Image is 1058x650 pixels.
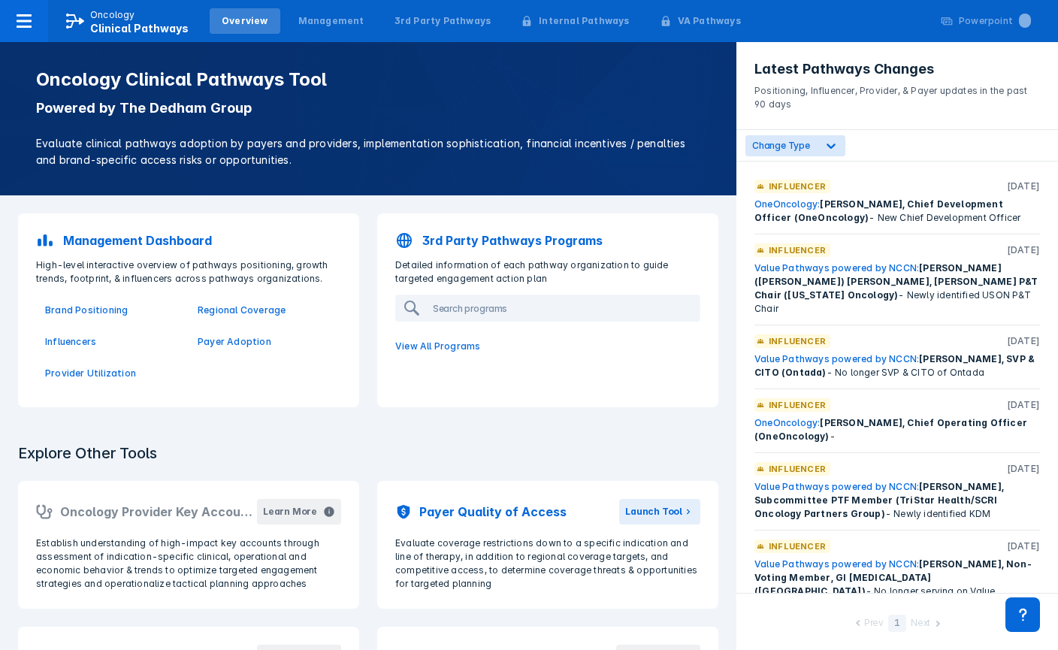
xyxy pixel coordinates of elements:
[27,222,350,258] a: Management Dashboard
[60,503,257,521] h2: Oncology Provider Key Accounts
[198,304,332,317] a: Regional Coverage
[1005,597,1040,632] div: Contact Support
[36,99,700,117] p: Powered by The Dedham Group
[959,14,1031,28] div: Powerpoint
[1007,398,1040,412] p: [DATE]
[27,258,350,286] p: High-level interactive overview of pathways positioning, growth trends, footprint, & influencers ...
[1007,180,1040,193] p: [DATE]
[422,231,603,249] p: 3rd Party Pathways Programs
[754,558,1032,597] span: [PERSON_NAME], Non-Voting Member, GI [MEDICAL_DATA] ([GEOGRAPHIC_DATA])
[63,231,212,249] p: Management Dashboard
[754,416,1040,443] div: -
[754,262,919,274] a: Value Pathways powered by NCCN:
[45,335,180,349] a: Influencers
[754,352,1040,379] div: - No longer SVP & CITO of Ontada
[1007,243,1040,257] p: [DATE]
[754,78,1040,111] p: Positioning, Influencer, Provider, & Payer updates in the past 90 days
[419,503,567,521] h2: Payer Quality of Access
[395,537,700,591] p: Evaluate coverage restrictions down to a specific indication and line of therapy, in addition to ...
[625,505,682,518] div: Launch Tool
[754,417,1027,442] span: [PERSON_NAME], Chief Operating Officer (OneOncology)
[769,243,826,257] p: Influencer
[36,135,700,168] p: Evaluate clinical pathways adoption by payers and providers, implementation sophistication, finan...
[864,616,884,632] div: Prev
[1007,334,1040,348] p: [DATE]
[386,258,709,286] p: Detailed information of each pathway organization to guide targeted engagement action plan
[754,481,1004,519] span: [PERSON_NAME], Subcommittee PTF Member (TriStar Health/SCRI Oncology Partners Group)
[769,398,826,412] p: Influencer
[754,198,1003,223] span: [PERSON_NAME], Chief Development Officer (OneOncology)
[752,140,810,151] span: Change Type
[888,615,906,632] div: 1
[754,417,820,428] a: OneOncology:
[286,8,376,34] a: Management
[769,540,826,553] p: Influencer
[386,331,709,362] a: View All Programs
[769,180,826,193] p: Influencer
[45,367,180,380] a: Provider Utilization
[257,499,341,525] button: Learn More
[222,14,268,28] div: Overview
[1007,540,1040,553] p: [DATE]
[754,558,1040,612] div: - No longer serving on Value Pathways
[754,480,1040,521] div: - Newly identified KDM
[754,60,1040,78] h3: Latest Pathways Changes
[754,198,1040,225] div: - New Chief Development Officer
[394,14,491,28] div: 3rd Party Pathways
[90,22,189,35] span: Clinical Pathways
[754,481,919,492] a: Value Pathways powered by NCCN:
[769,462,826,476] p: Influencer
[911,616,930,632] div: Next
[90,8,135,22] p: Oncology
[539,14,629,28] div: Internal Pathways
[619,499,700,525] button: Launch Tool
[769,334,826,348] p: Influencer
[36,537,341,591] p: Establish understanding of high-impact key accounts through assessment of indication-specific cli...
[36,69,700,90] h1: Oncology Clinical Pathways Tool
[678,14,741,28] div: VA Pathways
[427,296,699,320] input: Search programs
[210,8,280,34] a: Overview
[263,505,317,518] div: Learn More
[754,262,1040,316] div: - Newly identified USON P&T Chair
[382,8,503,34] a: 3rd Party Pathways
[754,558,919,570] a: Value Pathways powered by NCCN:
[298,14,364,28] div: Management
[754,353,919,364] a: Value Pathways powered by NCCN:
[45,304,180,317] a: Brand Positioning
[754,198,820,210] a: OneOncology:
[754,262,1038,301] span: [PERSON_NAME] ([PERSON_NAME]) [PERSON_NAME], [PERSON_NAME] P&T Chair ([US_STATE] Oncology)
[9,434,166,472] h3: Explore Other Tools
[1007,462,1040,476] p: [DATE]
[386,222,709,258] a: 3rd Party Pathways Programs
[198,335,332,349] a: Payer Adoption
